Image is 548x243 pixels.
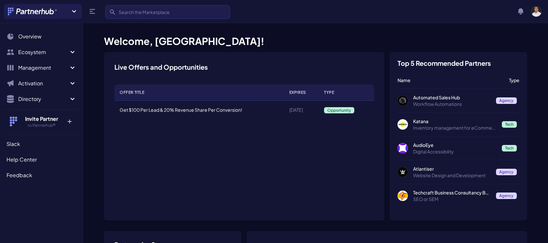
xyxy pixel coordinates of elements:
[4,109,79,133] button: Invite Partner to Partnerhub® +
[284,101,319,119] td: [DATE]
[114,85,284,101] th: Offer Title
[398,94,519,107] a: Automated Sales Hub Automated Sales Hub Workflow Automations Agency
[531,6,541,17] img: user photo
[4,169,79,182] a: Feedback
[105,5,230,19] input: Search the Marketplace
[398,119,408,130] img: Katana
[398,77,504,83] p: Name
[4,30,79,43] a: Overview
[20,123,62,128] h5: to Partnerhub®
[413,196,491,202] p: SEO or SEM
[413,118,497,124] p: Katana
[398,118,519,131] a: Katana Katana Inventory management for eCommerce, Katana Cloud Inventory Tech
[120,107,242,113] a: Get $100 Per Lead & 20% Revenue Share Per Conversion!
[496,193,517,199] span: Agency
[18,48,69,56] span: Ecosystem
[104,35,264,47] span: Welcome, [GEOGRAPHIC_DATA]!
[413,101,491,107] p: Workflow Automations
[398,60,491,66] h3: Top 5 Recommended Partners
[413,142,497,148] p: AudioEye
[413,172,491,179] p: Website Design and Development
[502,121,517,128] span: Tech
[4,137,79,150] a: Slack
[284,85,319,101] th: Expires
[324,107,354,113] span: Opportunity
[413,94,491,101] p: Automated Sales Hub
[7,140,20,148] span: Slack
[7,171,32,179] span: Feedback
[18,79,69,87] span: Activation
[18,33,42,40] span: Overview
[8,7,58,15] img: Partnerhub® Logo
[398,95,408,106] img: Automated Sales Hub
[18,64,69,72] span: Management
[4,46,79,59] button: Ecosystem
[398,142,519,155] a: AudioEye AudioEye Digital Accessibility Tech
[496,97,517,104] span: Agency
[496,169,517,175] span: Agency
[509,77,519,83] p: Type
[4,153,79,166] a: Help Center
[398,165,519,179] a: Atlantiser Atlantiser Website Design and Development Agency
[398,189,519,202] a: Techcraft Business Consultancy B2B Techcraft Business Consultancy B2B SEO or SEM Agency
[413,165,491,172] p: Atlantiser
[4,61,79,74] button: Management
[398,167,408,177] img: Atlantiser
[413,148,497,155] p: Digital Accessibility
[4,77,79,90] button: Activation
[18,95,69,103] span: Directory
[114,63,208,72] h3: Live Offers and Opportunities
[319,85,374,101] th: Type
[20,115,62,123] h4: Invite Partner
[62,115,76,125] p: +
[413,189,491,196] p: Techcraft Business Consultancy B2B
[4,93,79,106] button: Directory
[7,156,37,164] span: Help Center
[398,191,408,201] img: Techcraft Business Consultancy B2B
[398,143,408,153] img: AudioEye
[502,145,517,151] span: Tech
[413,124,497,131] p: Inventory management for eCommerce, Katana Cloud Inventory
